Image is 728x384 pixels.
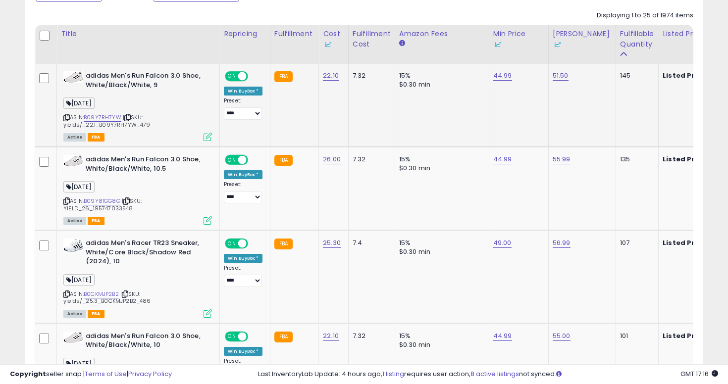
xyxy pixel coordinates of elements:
[680,369,718,379] span: 2025-09-17 17:16 GMT
[224,254,262,263] div: Win BuyBox *
[620,71,651,80] div: 145
[63,217,86,225] span: All listings currently available for purchase on Amazon
[224,97,262,120] div: Preset:
[226,156,238,164] span: ON
[553,40,563,49] img: InventoryLab Logo
[61,29,215,39] div: Title
[493,331,512,341] a: 44.99
[63,155,212,224] div: ASIN:
[620,29,654,49] div: Fulfillable Quantity
[63,71,212,140] div: ASIN:
[663,238,708,247] b: Listed Price:
[399,247,481,256] div: $0.30 min
[663,154,708,164] b: Listed Price:
[63,310,86,318] span: All listings currently available for purchase on Amazon
[84,113,121,122] a: B09Y7RH7YW
[84,290,119,298] a: B0CKMJP2B2
[553,39,612,49] div: Some or all of the values in this column are provided from Inventory Lab.
[247,72,262,81] span: OFF
[553,29,612,49] div: [PERSON_NAME]
[84,197,120,205] a: B09Y81GG8G
[224,170,262,179] div: Win BuyBox *
[493,29,544,49] div: Min Price
[399,239,481,247] div: 15%
[353,29,391,49] div: Fulfillment Cost
[274,71,293,82] small: FBA
[63,239,83,252] img: 41uNcl-pa1L._SL40_.jpg
[226,240,238,248] span: ON
[323,39,344,49] div: Some or all of the values in this column are provided from Inventory Lab.
[353,239,387,247] div: 7.4
[86,239,206,269] b: adidas Men's Racer TR23 Sneaker, White/Core Black/Shadow Red (2024), 10
[663,331,708,340] b: Listed Price:
[620,239,651,247] div: 107
[226,332,238,340] span: ON
[86,332,206,352] b: adidas Men's Run Falcon 3.0 Shoe, White/Black/White, 10
[88,133,104,142] span: FBA
[274,239,293,249] small: FBA
[553,238,571,248] a: 56.99
[258,370,719,379] div: Last InventoryLab Update: 4 hours ago, requires user action, not synced.
[274,155,293,166] small: FBA
[399,155,481,164] div: 15%
[226,72,238,81] span: ON
[353,332,387,340] div: 7.32
[323,29,344,49] div: Cost
[88,310,104,318] span: FBA
[382,369,404,379] a: 1 listing
[10,370,172,379] div: seller snap | |
[224,347,262,356] div: Win BuyBox *
[86,155,206,176] b: adidas Men's Run Falcon 3.0 Shoe, White/Black/White, 10.5
[224,265,262,287] div: Preset:
[224,87,262,96] div: Win BuyBox *
[493,71,512,81] a: 44.99
[493,40,503,49] img: InventoryLab Logo
[399,340,481,349] div: $0.30 min
[63,181,95,192] span: [DATE]
[493,154,512,164] a: 44.99
[353,155,387,164] div: 7.32
[620,332,651,340] div: 101
[63,97,95,109] span: [DATE]
[274,332,293,342] small: FBA
[323,238,341,248] a: 25.30
[553,331,571,341] a: 55.00
[247,332,262,340] span: OFF
[620,155,651,164] div: 135
[470,369,519,379] a: 8 active listings
[323,331,339,341] a: 22.10
[63,274,95,286] span: [DATE]
[399,39,405,48] small: Amazon Fees.
[597,11,693,20] div: Displaying 1 to 25 of 1974 items
[86,71,206,92] b: adidas Men's Run Falcon 3.0 Shoe, White/Black/White, 9
[10,369,46,379] strong: Copyright
[493,39,544,49] div: Some or all of the values in this column are provided from Inventory Lab.
[323,40,333,49] img: InventoryLab Logo
[128,369,172,379] a: Privacy Policy
[553,154,571,164] a: 55.99
[63,71,83,83] img: 31804i6md9L._SL40_.jpg
[663,71,708,80] b: Listed Price:
[553,71,569,81] a: 51.50
[493,238,512,248] a: 49.00
[247,156,262,164] span: OFF
[63,113,151,128] span: | SKU: yields/_22.1_B09Y7RH7YW_479
[85,369,127,379] a: Terms of Use
[88,217,104,225] span: FBA
[323,154,341,164] a: 26.00
[399,29,485,39] div: Amazon Fees
[63,332,83,343] img: 31804i6md9L._SL40_.jpg
[63,197,142,212] span: | SKU: YIELD_26_195747033548
[353,71,387,80] div: 7.32
[399,332,481,340] div: 15%
[63,155,83,166] img: 31804i6md9L._SL40_.jpg
[399,164,481,173] div: $0.30 min
[323,71,339,81] a: 22.10
[63,133,86,142] span: All listings currently available for purchase on Amazon
[224,181,262,203] div: Preset:
[63,239,212,317] div: ASIN:
[399,80,481,89] div: $0.30 min
[399,71,481,80] div: 15%
[247,240,262,248] span: OFF
[63,290,151,305] span: | SKU: yields/_25.3_B0CKMJP2B2_486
